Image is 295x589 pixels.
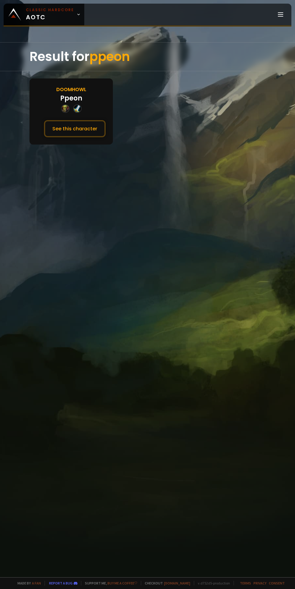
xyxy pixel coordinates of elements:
[60,93,82,103] div: Ppeon
[32,581,41,585] a: a fan
[56,86,86,93] div: Doomhowl
[107,581,137,585] a: Buy me a coffee
[49,581,73,585] a: Report a bug
[269,581,285,585] a: Consent
[194,581,230,585] span: v. d752d5 - production
[240,581,251,585] a: Terms
[164,581,190,585] a: [DOMAIN_NAME]
[4,4,84,25] a: Classic HardcoreAOTC
[141,581,190,585] span: Checkout
[81,581,137,585] span: Support me,
[44,120,106,137] button: See this character
[26,7,74,13] small: Classic Hardcore
[253,581,266,585] a: Privacy
[26,7,74,22] span: AOTC
[14,581,41,585] span: Made by
[89,48,130,65] span: ppeon
[29,43,265,71] div: Result for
